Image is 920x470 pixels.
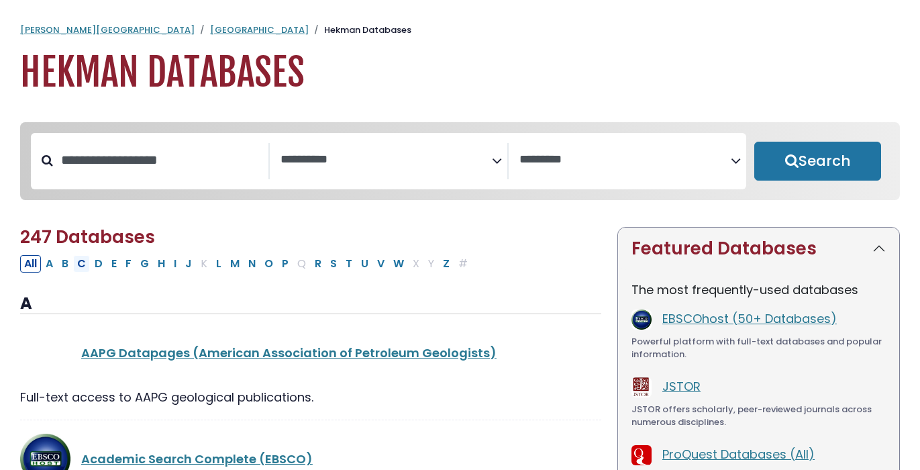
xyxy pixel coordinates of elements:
[357,255,372,273] button: Filter Results U
[662,378,701,395] a: JSTOR
[181,255,196,273] button: Filter Results J
[20,23,195,36] a: [PERSON_NAME][GEOGRAPHIC_DATA]
[662,446,815,463] a: ProQuest Databases (All)
[662,310,837,327] a: EBSCOhost (50+ Databases)
[81,344,497,361] a: AAPG Datapages (American Association of Petroleum Geologists)
[754,142,881,181] button: Submit for Search Results
[58,255,72,273] button: Filter Results B
[91,255,107,273] button: Filter Results D
[631,335,886,361] div: Powerful platform with full-text databases and popular information.
[631,403,886,429] div: JSTOR offers scholarly, peer-reviewed journals across numerous disciplines.
[20,225,155,249] span: 247 Databases
[53,149,268,171] input: Search database by title or keyword
[210,23,309,36] a: [GEOGRAPHIC_DATA]
[20,255,41,273] button: All
[226,255,244,273] button: Filter Results M
[278,255,293,273] button: Filter Results P
[326,255,341,273] button: Filter Results S
[309,23,411,37] li: Hekman Databases
[154,255,169,273] button: Filter Results H
[20,50,900,95] h1: Hekman Databases
[244,255,260,273] button: Filter Results N
[20,388,601,406] div: Full-text access to AAPG geological publications.
[81,451,313,467] a: Academic Search Complete (EBSCO)
[20,122,900,200] nav: Search filters
[389,255,408,273] button: Filter Results W
[311,255,325,273] button: Filter Results R
[519,153,731,167] textarea: Search
[212,255,225,273] button: Filter Results L
[342,255,356,273] button: Filter Results T
[20,254,473,271] div: Alpha-list to filter by first letter of database name
[373,255,389,273] button: Filter Results V
[439,255,454,273] button: Filter Results Z
[121,255,136,273] button: Filter Results F
[136,255,153,273] button: Filter Results G
[631,281,886,299] p: The most frequently-used databases
[107,255,121,273] button: Filter Results E
[280,153,492,167] textarea: Search
[618,228,899,270] button: Featured Databases
[73,255,90,273] button: Filter Results C
[20,23,900,37] nav: breadcrumb
[170,255,181,273] button: Filter Results I
[42,255,57,273] button: Filter Results A
[20,294,601,314] h3: A
[260,255,277,273] button: Filter Results O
